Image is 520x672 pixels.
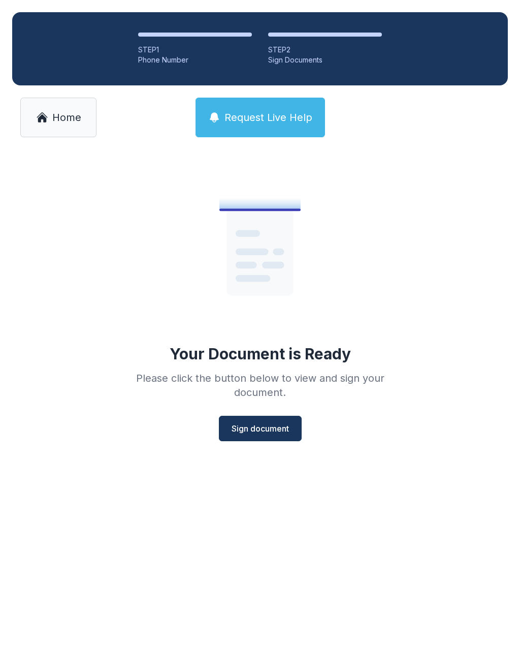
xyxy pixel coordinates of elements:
[138,55,252,65] div: Phone Number
[268,45,382,55] div: STEP 2
[138,45,252,55] div: STEP 1
[232,422,289,435] span: Sign document
[114,371,406,400] div: Please click the button below to view and sign your document.
[268,55,382,65] div: Sign Documents
[224,110,312,125] span: Request Live Help
[52,110,81,125] span: Home
[170,345,351,363] div: Your Document is Ready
